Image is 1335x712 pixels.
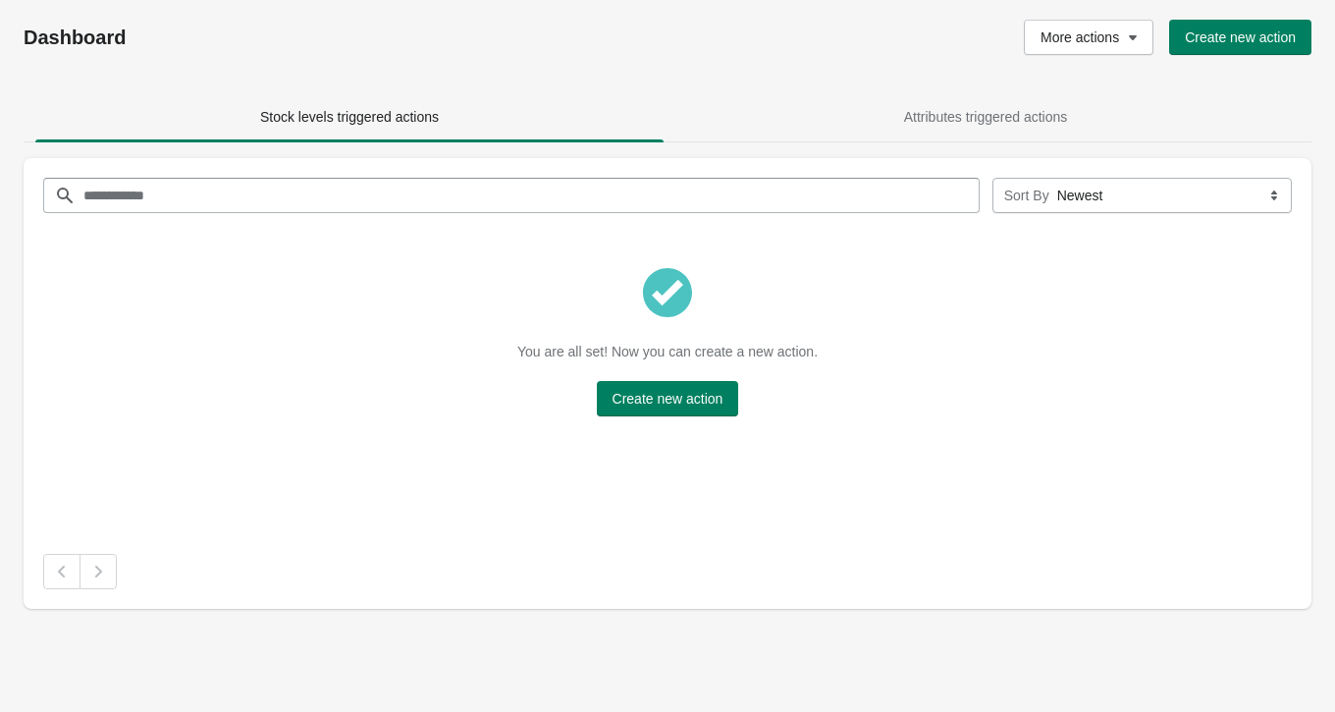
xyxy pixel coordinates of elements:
[24,26,567,49] h1: Dashboard
[517,342,818,361] p: You are all set! Now you can create a new action.
[1024,20,1153,55] button: More actions
[1185,29,1296,45] span: Create new action
[597,381,739,416] button: Create new action
[43,554,1292,589] nav: Pagination
[1041,29,1119,45] span: More actions
[1169,20,1311,55] button: Create new action
[613,391,723,407] span: Create new action
[260,109,439,125] span: Stock levels triggered actions
[904,109,1068,125] span: Attributes triggered actions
